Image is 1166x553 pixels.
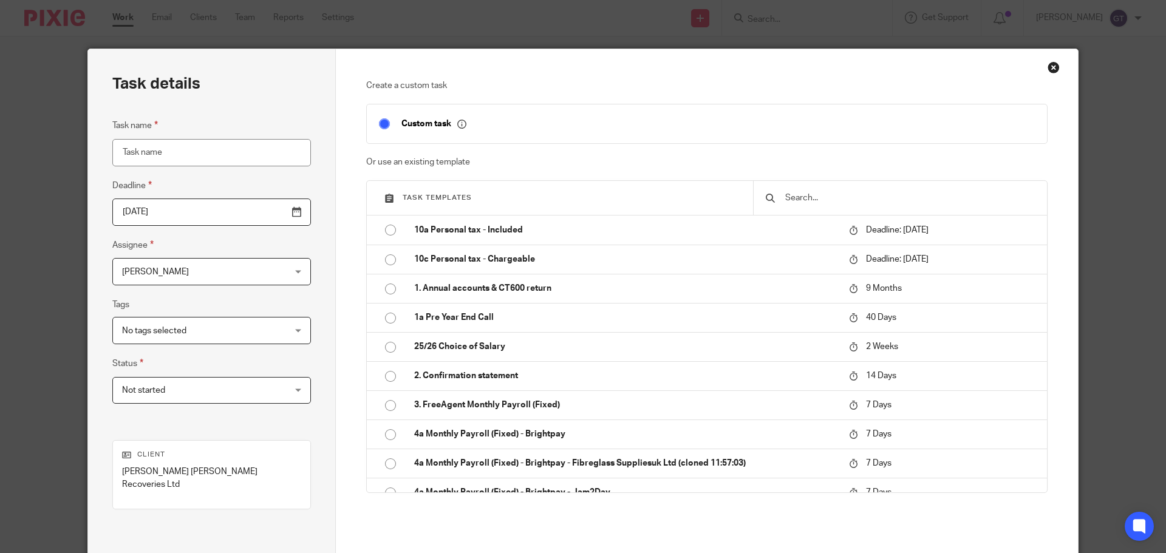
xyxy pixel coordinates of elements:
[866,313,896,322] span: 40 Days
[866,255,929,263] span: Deadline: [DATE]
[403,194,472,201] span: Task templates
[414,457,837,469] p: 4a Monthly Payroll (Fixed) - Brightpay - Fibreglass Suppliesuk Ltd (cloned 11:57:03)
[122,268,189,276] span: [PERSON_NAME]
[122,386,165,395] span: Not started
[414,311,837,324] p: 1a Pre Year End Call
[866,226,929,234] span: Deadline: [DATE]
[122,327,186,335] span: No tags selected
[112,118,158,132] label: Task name
[122,450,301,460] p: Client
[414,399,837,411] p: 3. FreeAgent Monthly Payroll (Fixed)
[112,238,154,252] label: Assignee
[866,284,902,293] span: 9 Months
[112,139,311,166] input: Task name
[414,224,837,236] p: 10a Personal tax - Included
[414,428,837,440] p: 4a Monthly Payroll (Fixed) - Brightpay
[866,401,892,409] span: 7 Days
[122,466,301,490] p: [PERSON_NAME] [PERSON_NAME] Recoveries Ltd
[414,486,837,498] p: 4a Monthly Payroll (Fixed) - Brightpay - Jam2Day
[1048,61,1060,73] div: Close this dialog window
[866,459,892,467] span: 7 Days
[112,356,143,370] label: Status
[112,299,129,311] label: Tags
[112,178,152,192] label: Deadline
[414,282,837,294] p: 1. Annual accounts & CT600 return
[112,73,200,94] h2: Task details
[414,341,837,353] p: 25/26 Choice of Salary
[112,198,311,226] input: Pick a date
[866,371,896,380] span: 14 Days
[866,430,892,438] span: 7 Days
[401,118,466,129] p: Custom task
[866,488,892,497] span: 7 Days
[366,156,1048,168] p: Or use an existing template
[866,342,898,351] span: 2 Weeks
[784,191,1035,205] input: Search...
[414,253,837,265] p: 10c Personal tax - Chargeable
[366,80,1048,92] p: Create a custom task
[414,370,837,382] p: 2. Confirmation statement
